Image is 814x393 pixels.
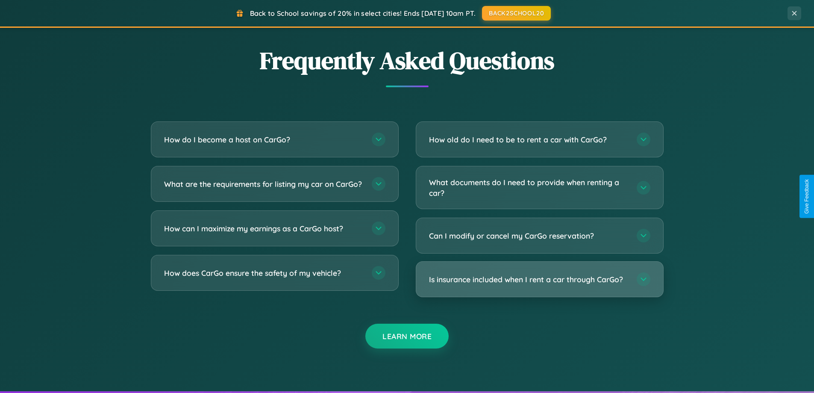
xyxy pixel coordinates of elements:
[482,6,551,21] button: BACK2SCHOOL20
[151,44,664,77] h2: Frequently Asked Questions
[429,134,628,145] h3: How old do I need to be to rent a car with CarGo?
[429,230,628,241] h3: Can I modify or cancel my CarGo reservation?
[250,9,476,18] span: Back to School savings of 20% in select cities! Ends [DATE] 10am PT.
[164,179,363,189] h3: What are the requirements for listing my car on CarGo?
[804,179,810,214] div: Give Feedback
[164,268,363,278] h3: How does CarGo ensure the safety of my vehicle?
[164,134,363,145] h3: How do I become a host on CarGo?
[365,324,449,349] button: Learn More
[429,274,628,285] h3: Is insurance included when I rent a car through CarGo?
[429,177,628,198] h3: What documents do I need to provide when renting a car?
[164,223,363,234] h3: How can I maximize my earnings as a CarGo host?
